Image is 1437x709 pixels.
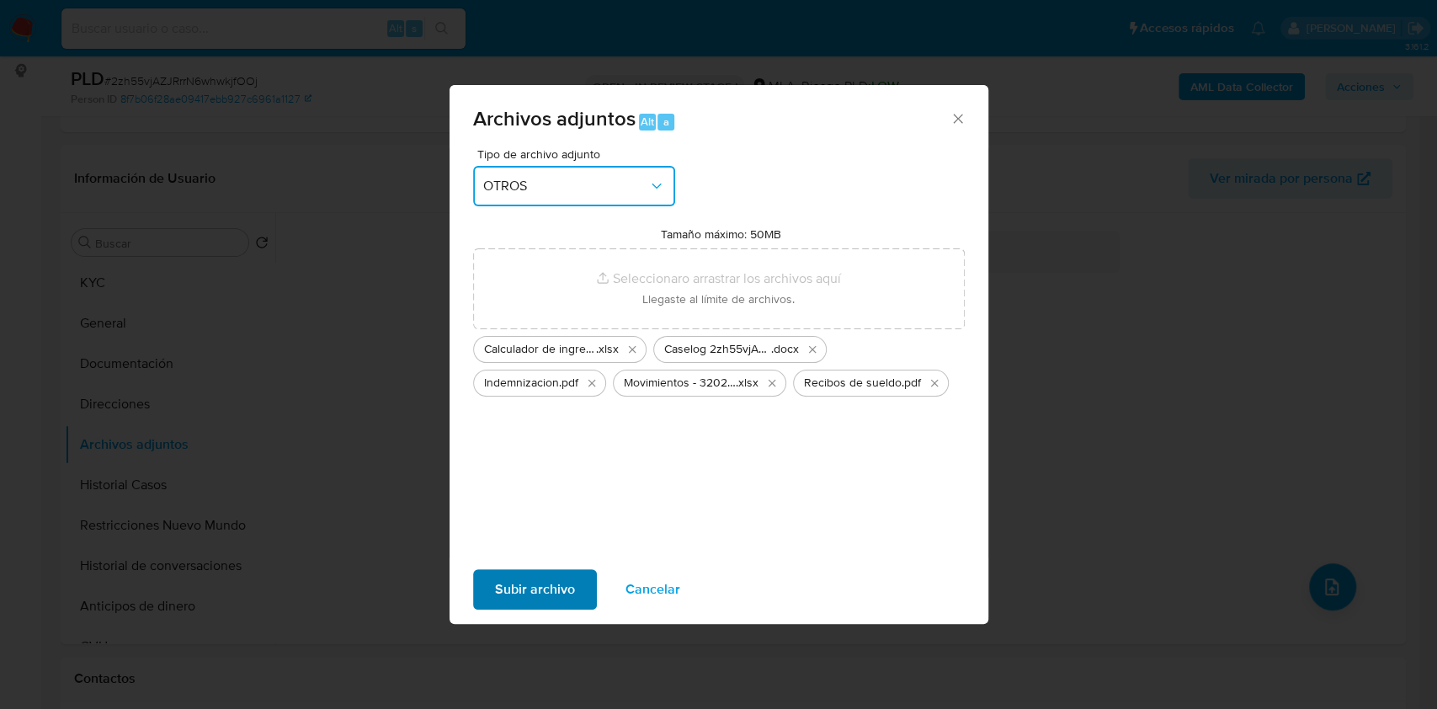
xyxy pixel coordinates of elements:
span: .pdf [559,375,578,392]
span: Caselog 2zh55vjAZJRrrN6whwkjfOOj [664,341,771,358]
span: .xlsx [596,341,619,358]
span: .pdf [902,375,921,392]
span: Recibos de sueldo [804,375,902,392]
span: Calculador de ingresos [484,341,596,358]
button: Eliminar Movimientos - 320284872.xlsx [762,373,782,393]
span: Tipo de archivo adjunto [477,148,679,160]
button: Eliminar Calculador de ingresos.xlsx [622,339,642,360]
span: Archivos adjuntos [473,104,636,133]
span: Indemnizacion [484,375,559,392]
button: Eliminar Caselog 2zh55vjAZJRrrN6whwkjfOOj.docx [802,339,822,360]
button: Cancelar [604,569,702,610]
span: a [663,114,669,130]
button: Subir archivo [473,569,597,610]
span: .docx [771,341,799,358]
span: Movimientos - 320284872 [624,375,736,392]
ul: Archivos seleccionados [473,329,965,397]
button: OTROS [473,166,675,206]
span: Cancelar [625,571,680,608]
span: Subir archivo [495,571,575,608]
span: Alt [641,114,654,130]
button: Cerrar [950,110,965,125]
label: Tamaño máximo: 50MB [661,227,781,242]
button: Eliminar Recibos de sueldo.pdf [924,373,945,393]
span: OTROS [483,178,648,195]
span: .xlsx [736,375,758,392]
button: Eliminar Indemnizacion.pdf [582,373,602,393]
